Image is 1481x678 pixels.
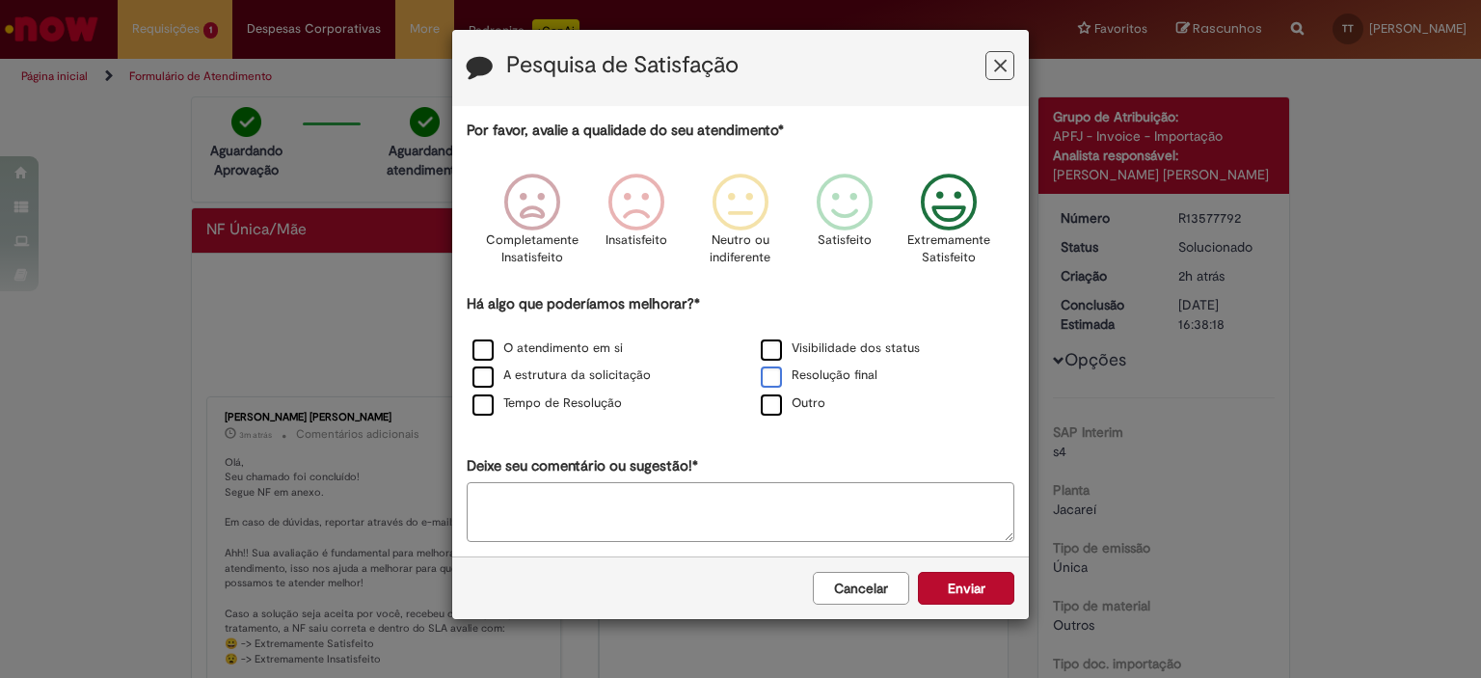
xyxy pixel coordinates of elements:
label: Tempo de Resolução [472,394,622,413]
div: Completamente Insatisfeito [482,159,580,291]
p: Satisfeito [818,231,872,250]
div: Neutro ou indiferente [691,159,790,291]
button: Cancelar [813,572,909,605]
p: Insatisfeito [606,231,667,250]
label: Resolução final [761,366,877,385]
label: Deixe seu comentário ou sugestão!* [467,456,698,476]
p: Neutro ou indiferente [706,231,775,267]
div: Há algo que poderíamos melhorar?* [467,294,1014,419]
div: Insatisfeito [587,159,686,291]
label: Por favor, avalie a qualidade do seu atendimento* [467,121,784,141]
label: A estrutura da solicitação [472,366,651,385]
label: O atendimento em si [472,339,623,358]
p: Completamente Insatisfeito [486,231,579,267]
div: Satisfeito [795,159,894,291]
button: Enviar [918,572,1014,605]
div: Extremamente Satisfeito [900,159,998,291]
p: Extremamente Satisfeito [907,231,990,267]
label: Outro [761,394,825,413]
label: Pesquisa de Satisfação [506,53,739,78]
label: Visibilidade dos status [761,339,920,358]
